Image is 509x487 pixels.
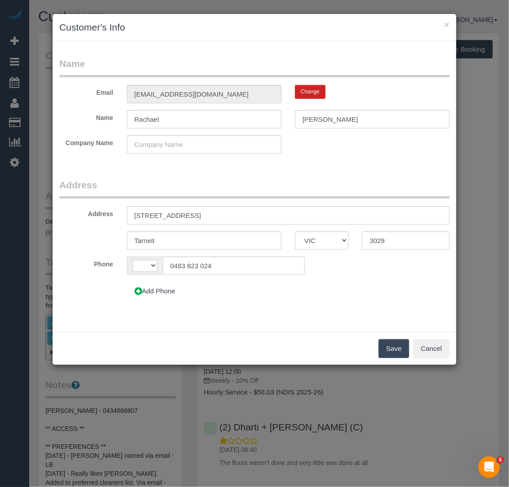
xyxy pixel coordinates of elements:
[53,257,120,269] label: Phone
[295,110,450,128] input: Last Name
[59,21,450,34] h3: Customer's Info
[413,339,450,358] button: Cancel
[362,231,450,250] input: Zip Code
[53,135,120,147] label: Company Name
[127,135,281,154] input: Company Name
[295,85,326,99] button: Change
[163,257,305,275] input: Phone
[127,110,281,128] input: First Name
[59,57,450,77] legend: Name
[478,456,500,478] iframe: Intercom live chat
[53,110,120,122] label: Name
[53,85,120,97] label: Email
[53,206,120,218] label: Address
[379,339,409,358] button: Save
[59,178,450,199] legend: Address
[127,282,183,301] button: Add Phone
[497,456,504,464] span: 5
[53,14,456,365] sui-modal: Customer's Info
[444,20,450,29] button: ×
[127,231,281,250] input: City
